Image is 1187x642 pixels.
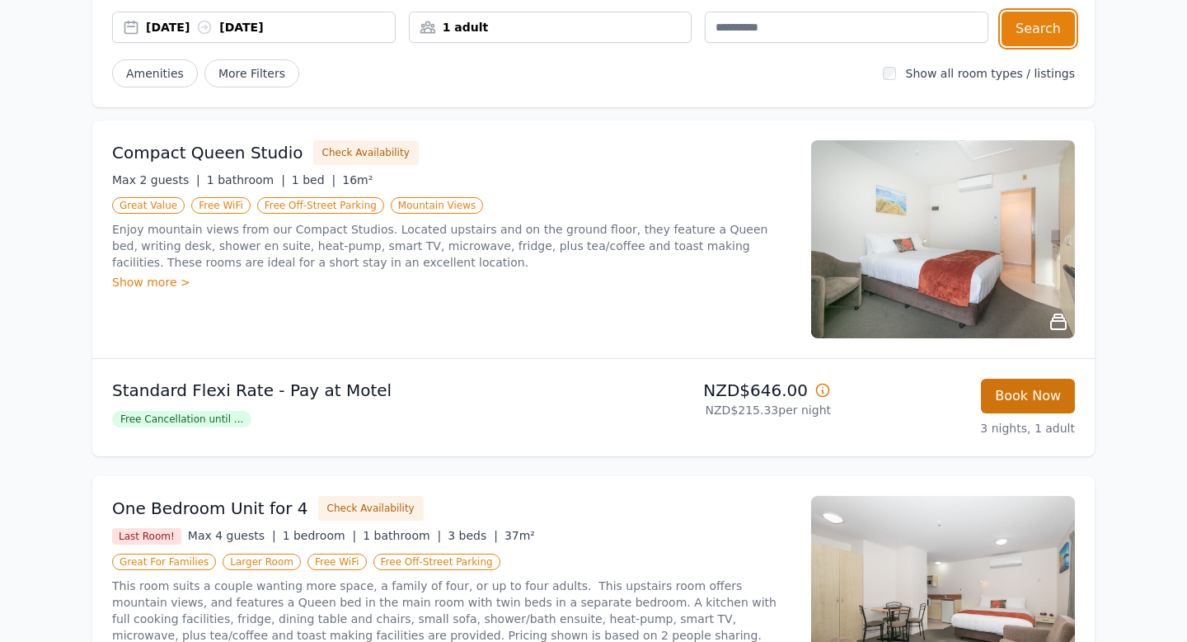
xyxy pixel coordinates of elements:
[112,379,587,402] p: Standard Flexi Rate - Pay at Motel
[292,173,335,186] span: 1 bed |
[307,554,367,570] span: Free WiFi
[112,173,200,186] span: Max 2 guests |
[844,420,1075,437] p: 3 nights, 1 adult
[318,496,424,521] button: Check Availability
[146,19,395,35] div: [DATE] [DATE]
[373,554,500,570] span: Free Off-Street Parking
[112,221,791,271] p: Enjoy mountain views from our Compact Studios. Located upstairs and on the ground floor, they fea...
[448,529,498,542] span: 3 beds |
[410,19,692,35] div: 1 adult
[391,197,483,214] span: Mountain Views
[112,554,216,570] span: Great For Families
[112,497,308,520] h3: One Bedroom Unit for 4
[906,67,1075,80] label: Show all room types / listings
[363,529,441,542] span: 1 bathroom |
[204,59,299,87] span: More Filters
[223,554,301,570] span: Larger Room
[600,402,831,418] p: NZD$215.33 per night
[504,529,535,542] span: 37m²
[600,379,831,402] p: NZD$646.00
[112,274,791,290] div: Show more >
[112,141,303,164] h3: Compact Queen Studio
[188,529,276,542] span: Max 4 guests |
[1002,12,1075,46] button: Search
[191,197,251,214] span: Free WiFi
[981,379,1075,413] button: Book Now
[283,529,357,542] span: 1 bedroom |
[112,197,185,214] span: Great Value
[207,173,285,186] span: 1 bathroom |
[112,59,198,87] button: Amenities
[313,140,419,165] button: Check Availability
[112,411,251,427] span: Free Cancellation until ...
[342,173,373,186] span: 16m²
[112,528,181,545] span: Last Room!
[257,197,384,214] span: Free Off-Street Parking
